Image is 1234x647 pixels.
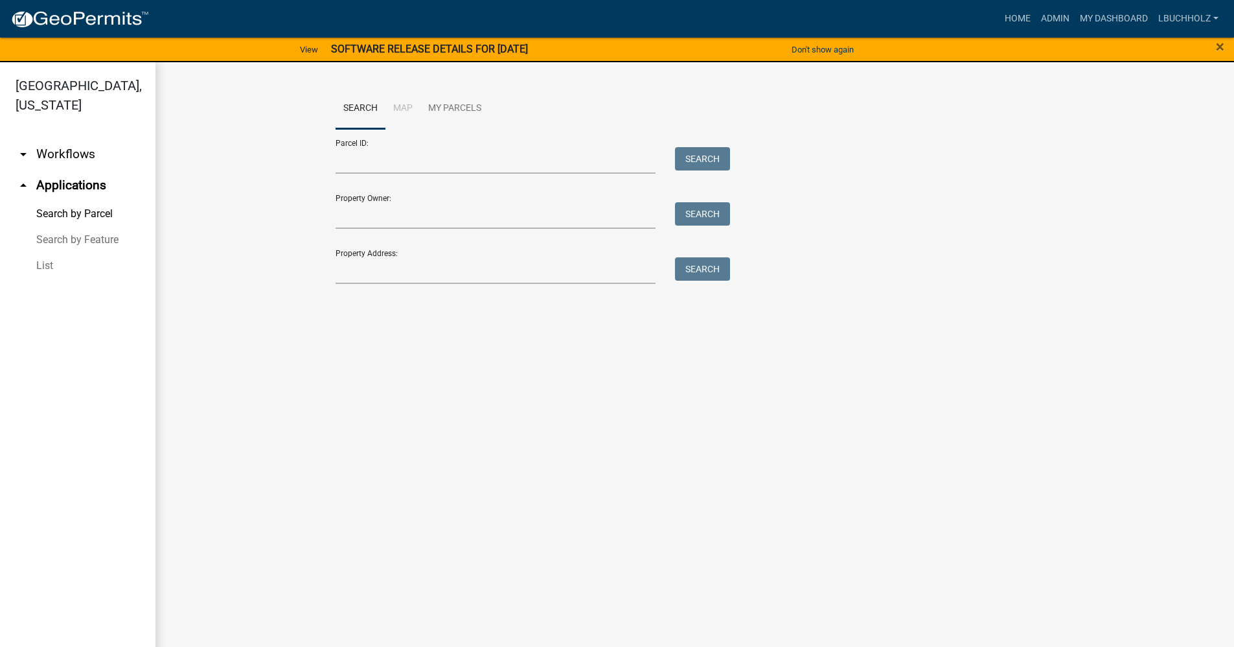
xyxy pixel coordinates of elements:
strong: SOFTWARE RELEASE DETAILS FOR [DATE] [331,43,528,55]
button: Search [675,202,730,226]
i: arrow_drop_up [16,178,31,193]
span: × [1216,38,1224,56]
a: My Parcels [420,88,489,130]
button: Don't show again [786,39,859,60]
a: Admin [1036,6,1075,31]
a: My Dashboard [1075,6,1153,31]
a: Search [336,88,385,130]
a: lbuchholz [1153,6,1224,31]
button: Search [675,147,730,171]
i: arrow_drop_down [16,147,31,162]
a: Home [1000,6,1036,31]
button: Close [1216,39,1224,54]
button: Search [675,257,730,281]
a: View [295,39,323,60]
